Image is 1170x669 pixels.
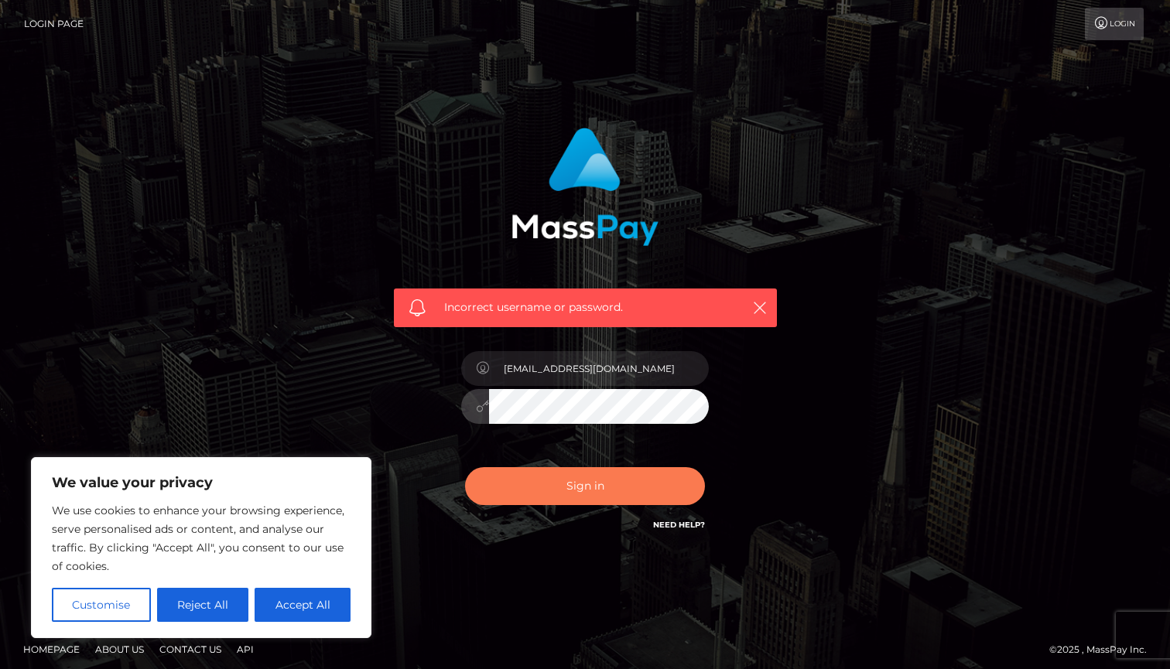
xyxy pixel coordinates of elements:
a: Login Page [24,8,84,40]
input: Username... [489,351,709,386]
a: API [231,637,260,661]
a: About Us [89,637,150,661]
span: Incorrect username or password. [444,299,727,316]
p: We use cookies to enhance your browsing experience, serve personalised ads or content, and analys... [52,501,351,575]
button: Sign in [465,467,705,505]
div: We value your privacy [31,457,371,638]
button: Reject All [157,588,249,622]
img: MassPay Login [511,128,659,246]
a: Login [1085,8,1144,40]
p: We value your privacy [52,473,351,492]
a: Homepage [17,637,86,661]
button: Customise [52,588,151,622]
a: Contact Us [153,637,227,661]
a: Need Help? [653,520,705,530]
button: Accept All [255,588,351,622]
div: © 2025 , MassPay Inc. [1049,641,1158,658]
